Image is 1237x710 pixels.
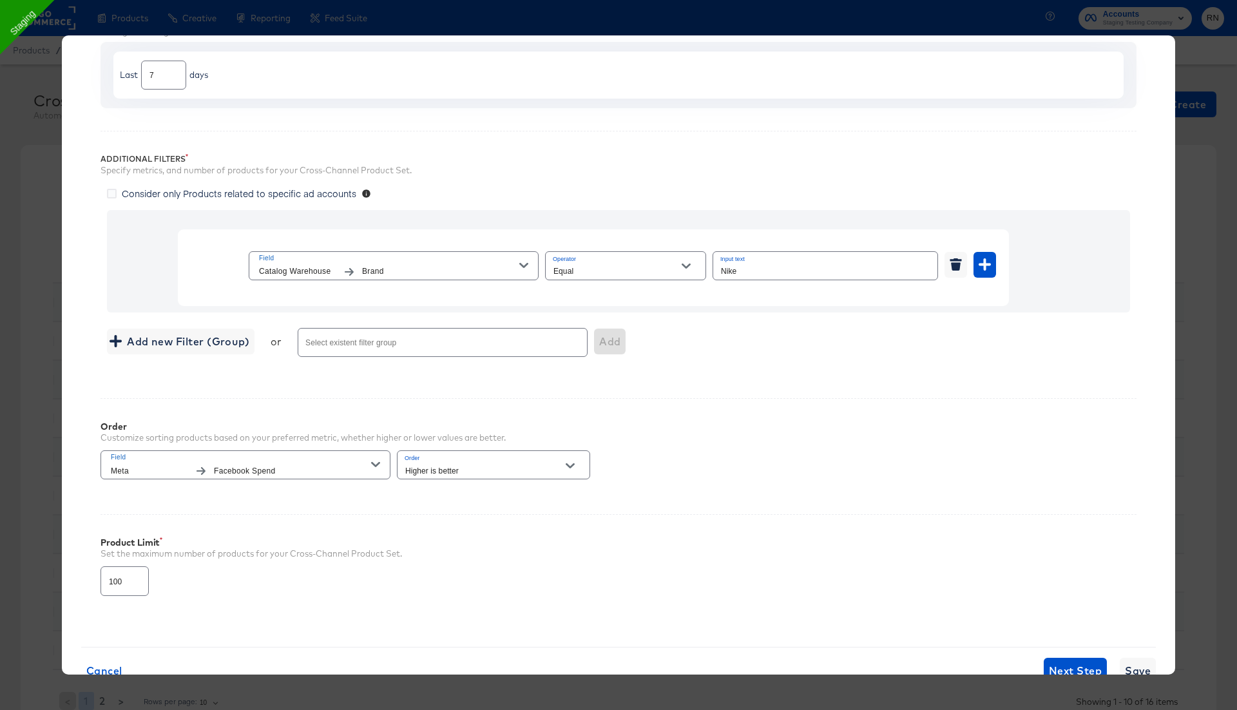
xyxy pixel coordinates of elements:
[1044,658,1107,684] button: Next Step
[1120,658,1156,684] button: Save
[112,332,249,350] span: Add new Filter (Group)
[101,548,1136,560] div: Set the maximum number of products for your Cross-Channel Product Set.
[1049,662,1102,680] span: Next Step
[86,662,122,680] span: Cancel
[561,456,580,475] button: Open
[111,452,371,463] span: Field
[101,164,1136,177] div: Specify metrics, and number of products for your Cross-Channel Product Set.
[142,56,186,84] input: Enter a number
[259,265,336,278] span: Catalog Warehouse
[101,537,1136,548] div: Product Limit
[81,658,128,684] button: Cancel
[107,329,254,354] button: Add new Filter (Group)
[111,465,188,478] span: Meta
[259,253,519,264] span: Field
[271,335,282,348] div: or
[249,251,539,280] button: FieldCatalog WarehouseBrand
[101,432,506,444] div: Customize sorting products based on your preferred metric, whether higher or lower values are bet...
[214,465,371,478] span: Facebook Spend
[101,450,390,479] button: FieldMetaFacebook Spend
[676,256,696,276] button: Open
[101,421,506,432] div: Order
[713,252,937,280] input: Input search term
[101,154,1136,164] div: Additional Filters
[189,69,208,81] div: days
[122,187,356,200] span: Consider only Products related to specific ad accounts
[1125,662,1151,680] span: Save
[120,69,138,81] div: Last
[362,265,519,278] span: Brand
